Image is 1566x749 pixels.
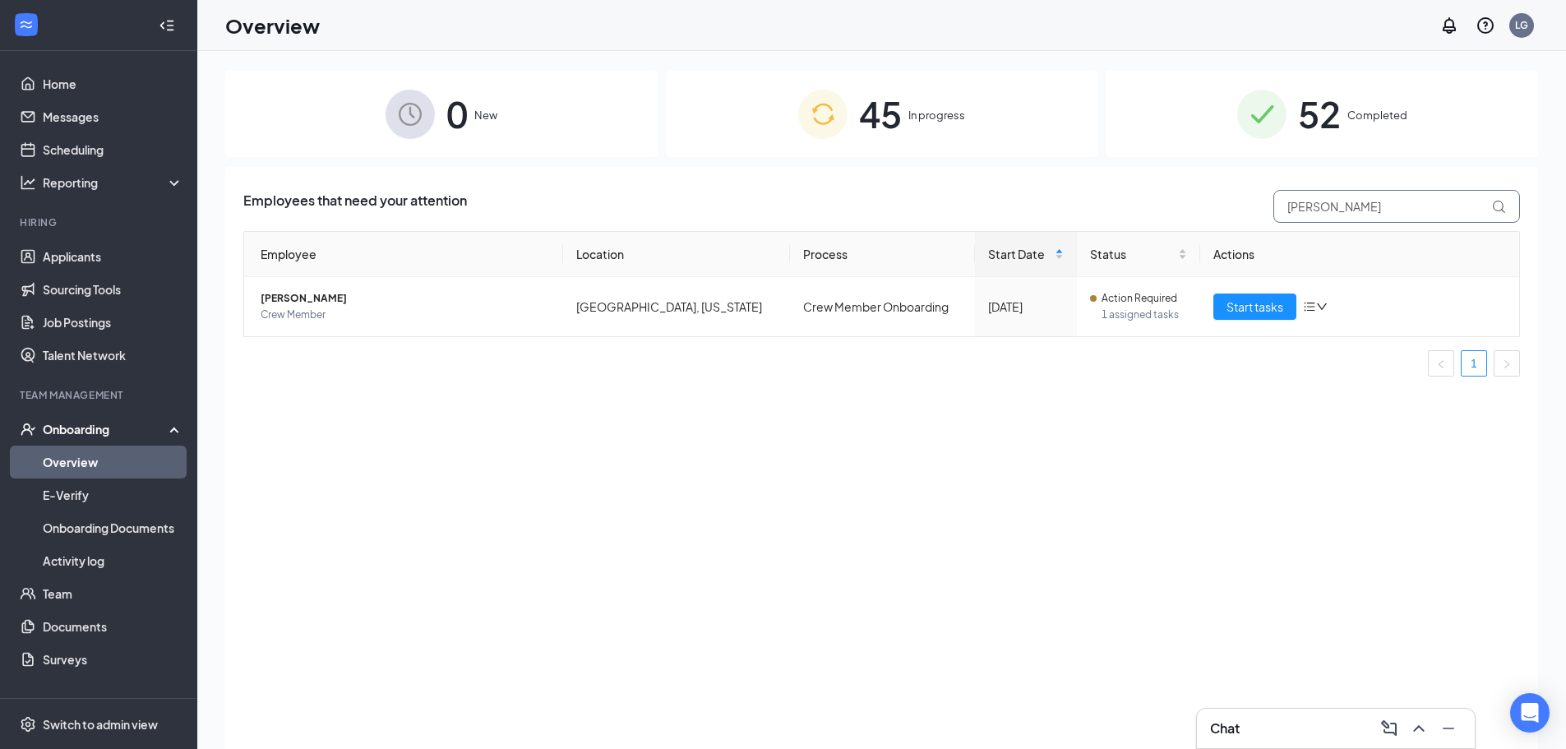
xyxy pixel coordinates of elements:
[474,107,497,123] span: New
[225,12,320,39] h1: Overview
[1376,715,1402,742] button: ComposeMessage
[1462,351,1486,376] a: 1
[1502,359,1512,369] span: right
[244,232,563,277] th: Employee
[1428,350,1454,377] button: left
[43,643,183,676] a: Surveys
[1273,190,1520,223] input: Search by Name, Job Posting, or Process
[988,298,1064,316] div: [DATE]
[20,174,36,191] svg: Analysis
[988,245,1051,263] span: Start Date
[1439,719,1458,738] svg: Minimize
[1090,245,1175,263] span: Status
[20,388,180,402] div: Team Management
[43,273,183,306] a: Sourcing Tools
[563,277,791,336] td: [GEOGRAPHIC_DATA], [US_STATE]
[1435,715,1462,742] button: Minimize
[1213,294,1296,320] button: Start tasks
[43,133,183,166] a: Scheduling
[1428,350,1454,377] li: Previous Page
[1510,693,1550,733] div: Open Intercom Messenger
[446,86,468,142] span: 0
[43,511,183,544] a: Onboarding Documents
[563,232,791,277] th: Location
[1439,16,1459,35] svg: Notifications
[43,100,183,133] a: Messages
[1102,307,1187,323] span: 1 assigned tasks
[43,610,183,643] a: Documents
[1406,715,1432,742] button: ChevronUp
[1347,107,1407,123] span: Completed
[43,174,184,191] div: Reporting
[1409,719,1429,738] svg: ChevronUp
[859,86,902,142] span: 45
[1210,719,1240,737] h3: Chat
[43,446,183,479] a: Overview
[43,577,183,610] a: Team
[1200,232,1519,277] th: Actions
[43,67,183,100] a: Home
[43,544,183,577] a: Activity log
[790,232,974,277] th: Process
[43,479,183,511] a: E-Verify
[1515,18,1528,32] div: LG
[20,716,36,733] svg: Settings
[1476,16,1495,35] svg: QuestionInfo
[43,306,183,339] a: Job Postings
[43,421,169,437] div: Onboarding
[1316,301,1328,312] span: down
[1298,86,1341,142] span: 52
[1436,359,1446,369] span: left
[43,339,183,372] a: Talent Network
[261,290,550,307] span: [PERSON_NAME]
[1461,350,1487,377] li: 1
[1303,300,1316,313] span: bars
[159,17,175,34] svg: Collapse
[20,421,36,437] svg: UserCheck
[43,240,183,273] a: Applicants
[261,307,550,323] span: Crew Member
[1494,350,1520,377] li: Next Page
[1494,350,1520,377] button: right
[18,16,35,33] svg: WorkstreamLogo
[908,107,965,123] span: In progress
[1226,298,1283,316] span: Start tasks
[20,215,180,229] div: Hiring
[43,716,158,733] div: Switch to admin view
[1102,290,1177,307] span: Action Required
[243,190,467,223] span: Employees that need your attention
[1379,719,1399,738] svg: ComposeMessage
[1077,232,1200,277] th: Status
[790,277,974,336] td: Crew Member Onboarding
